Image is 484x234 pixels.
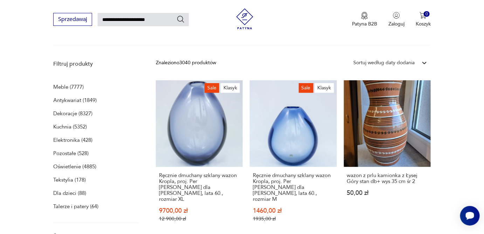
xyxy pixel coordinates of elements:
[234,8,255,29] img: Patyna - sklep z meblami i dekoracjami vintage
[347,173,428,184] h3: wazon z prlu kamionka z Łysej Góry stan db+ wys 35 cm śr 2
[352,21,377,27] p: Patyna B2B
[53,148,89,158] a: Pozostałe (528)
[253,208,333,214] p: 1460,00 zł
[420,12,427,19] img: Ikona koszyka
[53,162,96,171] a: Oświetlenie (4885)
[53,13,92,26] button: Sprzedawaj
[347,190,428,196] p: 50,00 zł
[53,109,92,118] a: Dekoracje (8327)
[53,202,98,211] a: Talerze i patery (64)
[159,216,240,222] p: 12 900,00 zł
[53,17,92,22] a: Sprzedawaj
[53,135,92,145] a: Elektronika (428)
[253,173,333,202] h3: Ręcznie dmuchany szklany wazon Kropla, proj. Per [PERSON_NAME] dla [PERSON_NAME], lata 60., rozmi...
[393,12,400,19] img: Ikonka użytkownika
[53,122,87,132] a: Kuchnia (5352)
[388,12,405,27] button: Zaloguj
[424,11,430,17] div: 0
[361,12,368,20] img: Ikona medalu
[53,95,97,105] a: Antykwariat (1849)
[156,59,216,67] div: Znaleziono 3040 produktów
[388,21,405,27] p: Zaloguj
[460,206,480,226] iframe: Smartsupp widget button
[416,12,431,27] button: 0Koszyk
[159,208,240,214] p: 9700,00 zł
[353,59,415,67] div: Sortuj według daty dodania
[352,12,377,27] button: Patyna B2B
[416,21,431,27] p: Koszyk
[177,15,185,23] button: Szukaj
[53,175,86,185] a: Tekstylia (178)
[352,12,377,27] a: Ikona medaluPatyna B2B
[159,173,240,202] h3: Ręcznie dmuchany szklany wazon Kropla, proj. Per [PERSON_NAME] dla [PERSON_NAME], lata 60., rozmi...
[53,60,139,68] p: Filtruj produkty
[53,188,86,198] a: Dla dzieci (88)
[53,82,84,92] a: Meble (7777)
[253,216,333,222] p: 1935,00 zł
